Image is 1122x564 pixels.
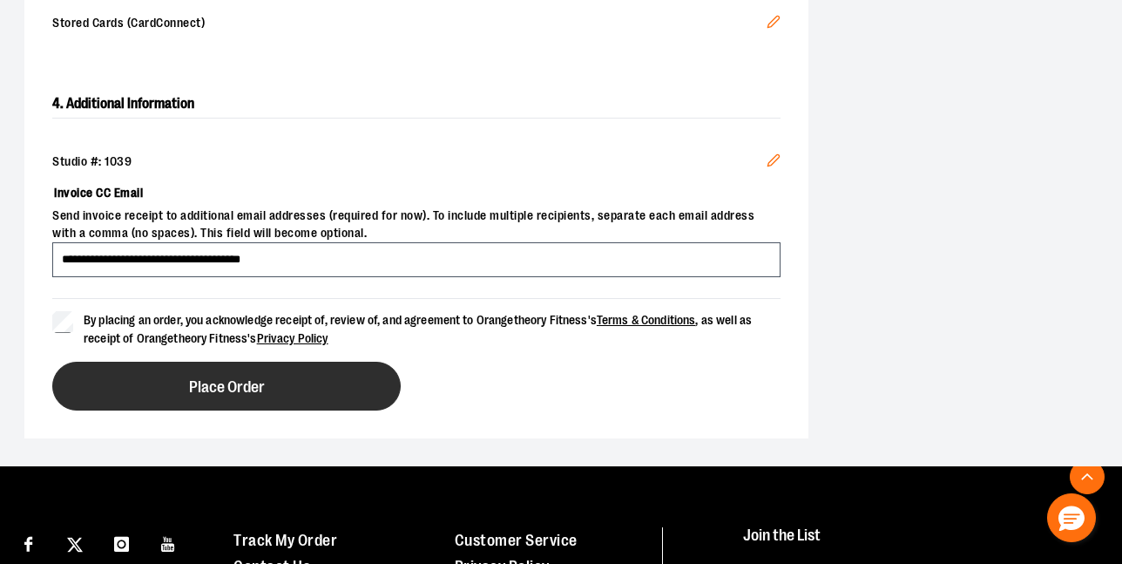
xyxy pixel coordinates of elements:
img: Twitter [67,537,83,553]
a: Visit our X page [60,527,91,558]
button: Place Order [52,362,401,411]
a: Track My Order [233,532,337,549]
div: Studio #: 1039 [52,153,781,171]
label: Invoice CC Email [52,178,781,207]
h2: 4. Additional Information [52,90,781,119]
input: By placing an order, you acknowledge receipt of, review of, and agreement to Orangetheory Fitness... [52,311,73,332]
button: Edit [753,139,794,187]
a: Privacy Policy [257,331,328,345]
button: Hello, have a question? Let’s chat. [1047,493,1096,542]
button: Back To Top [1070,459,1105,494]
span: Place Order [189,379,265,396]
a: Visit our Facebook page [13,527,44,558]
span: By placing an order, you acknowledge receipt of, review of, and agreement to Orangetheory Fitness... [84,313,752,345]
a: Terms & Conditions [597,313,696,327]
a: Customer Service [455,532,578,549]
a: Visit our Youtube page [153,527,184,558]
span: Stored Cards (CardConnect) [52,15,767,34]
span: Send invoice receipt to additional email addresses (required for now). To include multiple recipi... [52,207,781,242]
a: Visit our Instagram page [106,527,137,558]
h4: Join the List [743,527,1091,560]
button: Edit [753,1,794,48]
